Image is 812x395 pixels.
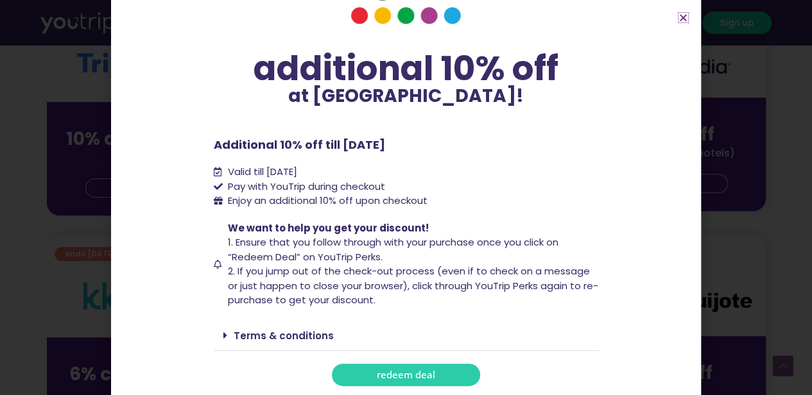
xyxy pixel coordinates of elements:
[228,264,598,307] span: 2. If you jump out of the check-out process (even if to check on a message or just happen to clos...
[214,136,599,153] p: Additional 10% off till [DATE]
[234,329,334,342] a: Terms & conditions
[228,194,428,207] span: Enjoy an additional 10% off upon checkout
[678,13,688,22] a: Close
[377,370,435,380] span: redeem deal
[332,364,480,386] a: redeem deal
[214,321,599,351] div: Terms & conditions
[225,165,297,180] span: Valid till [DATE]
[228,221,429,235] span: We want to help you get your discount!
[225,180,385,194] span: Pay with YouTrip during checkout
[214,87,599,105] p: at [GEOGRAPHIC_DATA]!
[214,50,599,87] div: additional 10% off
[228,235,558,264] span: 1. Ensure that you follow through with your purchase once you click on “Redeem Deal” on YouTrip P...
